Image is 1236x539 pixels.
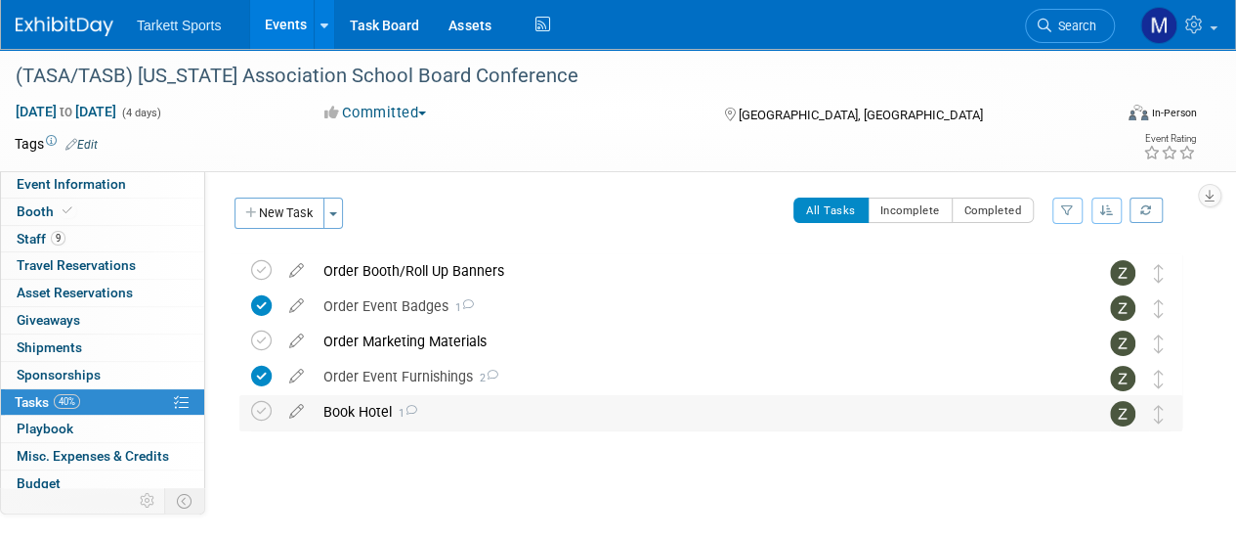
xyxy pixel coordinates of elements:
i: Move task [1154,370,1164,388]
a: Tasks40% [1,389,204,416]
a: edit [279,333,314,350]
img: Zak Sigler [1110,331,1135,356]
span: Giveaways [17,312,80,328]
span: Booth [17,203,76,219]
span: Sponsorships [17,367,101,382]
i: Booth reservation complete [63,205,72,216]
span: Tasks [15,394,80,410]
div: In-Person [1151,106,1197,120]
span: Misc. Expenses & Credits [17,448,169,464]
a: Asset Reservations [1,280,204,306]
div: Event Rating [1143,134,1196,144]
button: Incomplete [868,198,953,223]
span: 40% [54,394,80,409]
a: Sponsorships [1,362,204,388]
span: 1 [448,301,474,314]
img: Zak Sigler [1110,401,1135,427]
td: Personalize Event Tab Strip [131,488,165,514]
a: edit [279,368,314,385]
a: Travel Reservations [1,252,204,279]
span: [DATE] [DATE] [15,103,117,120]
img: Zak Sigler [1110,260,1135,286]
span: [GEOGRAPHIC_DATA], [GEOGRAPHIC_DATA] [738,108,982,122]
td: Tags [15,134,98,154]
span: Asset Reservations [17,285,133,300]
button: Committed [318,103,434,123]
button: Completed [952,198,1035,223]
div: Order Marketing Materials [314,325,1071,358]
a: Misc. Expenses & Credits [1,443,204,470]
span: Event Information [17,176,126,192]
a: Playbook [1,416,204,442]
img: Zak Sigler [1110,295,1135,321]
a: Search [1025,9,1115,43]
a: Budget [1,471,204,497]
div: Order Booth/Roll Up Banners [314,254,1071,288]
span: to [57,104,75,119]
a: Refresh [1129,198,1163,223]
a: edit [279,262,314,280]
span: Budget [17,475,61,491]
div: Event Format [1024,102,1197,131]
a: Giveaways [1,307,204,334]
span: 2 [473,372,498,384]
a: Booth [1,199,204,225]
span: Staff [17,231,65,247]
span: (4 days) [120,107,161,119]
img: ExhibitDay [16,17,113,36]
div: (TASA/TASB) [US_STATE] Association School Board Conference [9,59,1096,94]
i: Move task [1154,299,1164,318]
span: Shipments [17,339,82,355]
a: Edit [65,138,98,152]
a: Staff9 [1,226,204,252]
a: Shipments [1,335,204,361]
img: Mathieu Martel [1140,7,1177,44]
div: Book Hotel [314,395,1071,428]
span: 9 [51,231,65,246]
span: Search [1051,19,1096,33]
span: Playbook [17,421,73,436]
img: Format-Inperson.png [1129,105,1148,120]
span: Tarkett Sports [137,18,221,33]
td: Toggle Event Tabs [165,488,205,514]
div: Order Event Furnishings [314,360,1071,393]
a: Event Information [1,171,204,198]
i: Move task [1154,335,1164,353]
span: Travel Reservations [17,257,136,273]
a: edit [279,403,314,421]
div: Order Event Badges [314,290,1071,323]
button: New Task [234,198,324,229]
i: Move task [1154,405,1164,424]
img: Zak Sigler [1110,366,1135,391]
button: All Tasks [793,198,869,223]
span: 1 [392,407,417,420]
i: Move task [1154,264,1164,283]
a: edit [279,297,314,315]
